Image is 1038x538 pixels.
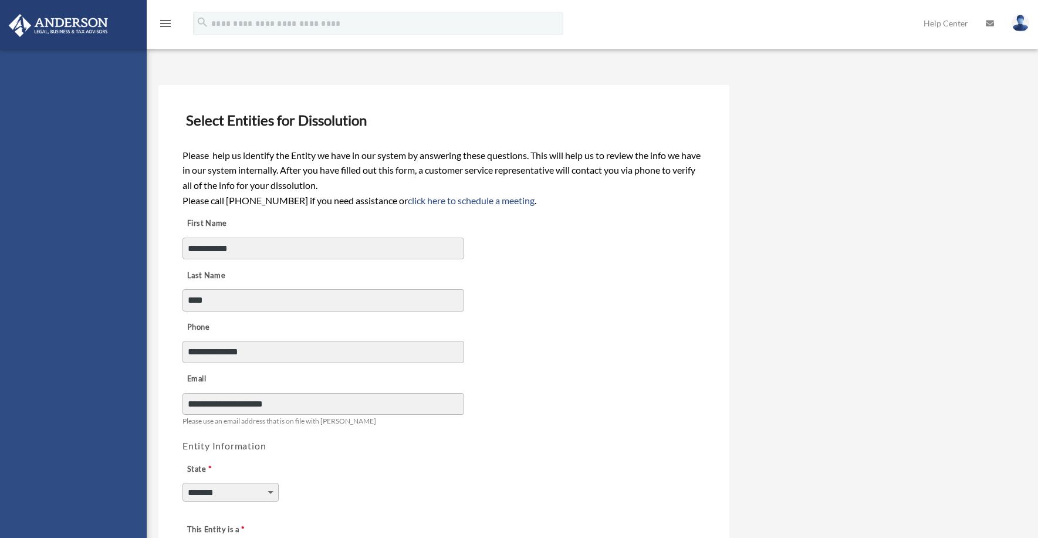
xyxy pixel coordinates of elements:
[182,268,300,284] label: Last Name
[408,195,535,206] a: click here to schedule a meeting
[158,16,173,31] i: menu
[196,16,209,29] i: search
[181,108,706,133] h3: Select Entities for Dissolution
[182,417,376,425] span: Please use an email address that is on file with [PERSON_NAME]
[182,371,300,387] label: Email
[182,440,266,451] span: Entity Information
[5,14,111,37] img: Anderson Advisors Platinum Portal
[182,150,701,191] span: Please help us identify the Entity we have in our system by answering these questions. This will ...
[182,319,300,336] label: Phone
[182,216,300,232] label: First Name
[182,461,300,478] label: State
[158,21,173,31] a: menu
[1012,15,1029,32] img: User Pic
[182,195,536,206] span: Please call [PHONE_NUMBER] if you need assistance or .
